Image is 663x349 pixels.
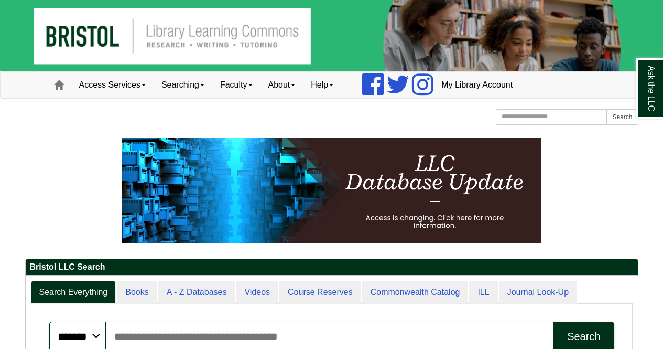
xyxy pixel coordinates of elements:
[469,281,497,304] a: ILL
[303,72,341,98] a: Help
[279,281,361,304] a: Course Reserves
[154,72,212,98] a: Searching
[362,281,469,304] a: Commonwealth Catalog
[31,281,116,304] a: Search Everything
[567,331,600,343] div: Search
[71,72,154,98] a: Access Services
[212,72,260,98] a: Faculty
[158,281,235,304] a: A - Z Databases
[117,281,157,304] a: Books
[606,109,638,125] button: Search
[433,72,520,98] a: My Library Account
[260,72,303,98] a: About
[26,259,638,276] h2: Bristol LLC Search
[499,281,577,304] a: Journal Look-Up
[236,281,278,304] a: Videos
[122,138,541,243] img: HTML tutorial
